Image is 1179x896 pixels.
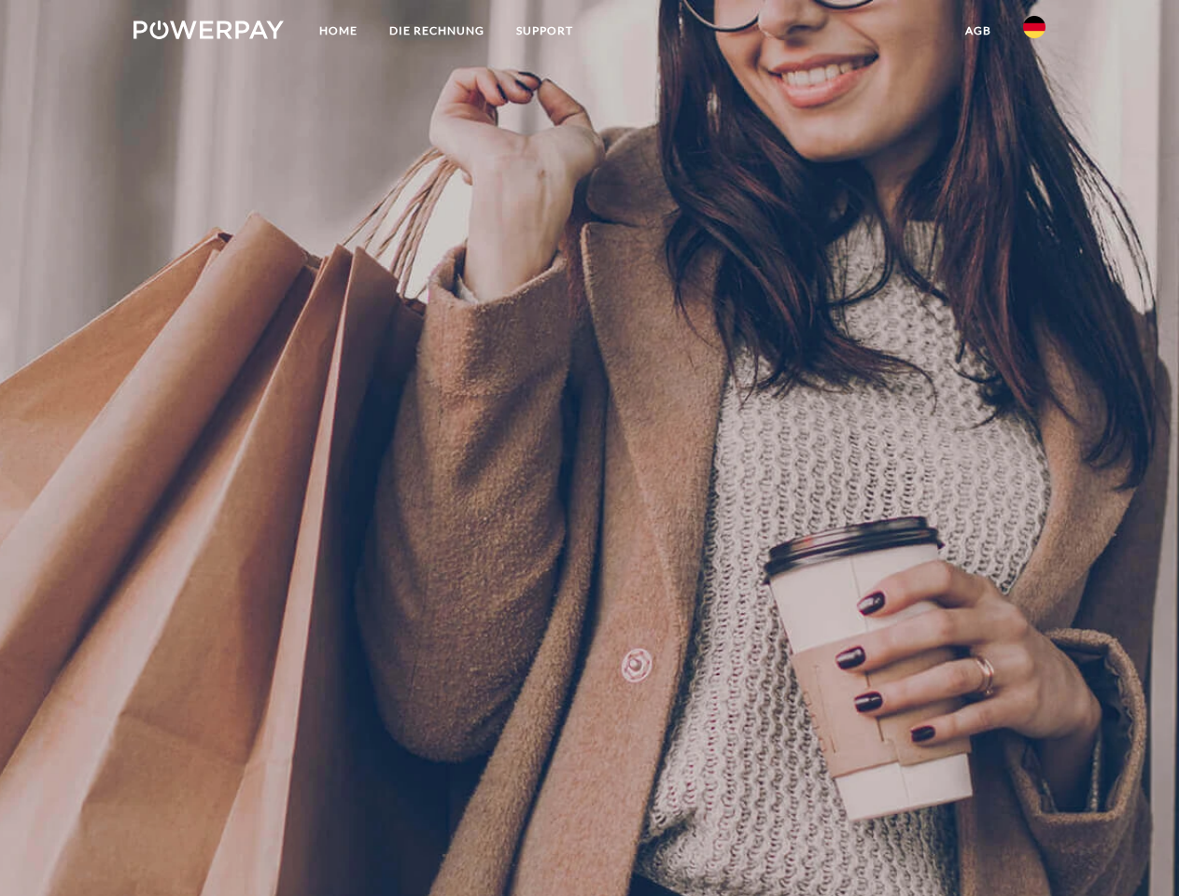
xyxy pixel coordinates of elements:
[1023,16,1046,38] img: de
[949,14,1007,48] a: agb
[500,14,589,48] a: SUPPORT
[133,21,284,39] img: logo-powerpay-white.svg
[373,14,500,48] a: DIE RECHNUNG
[303,14,373,48] a: Home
